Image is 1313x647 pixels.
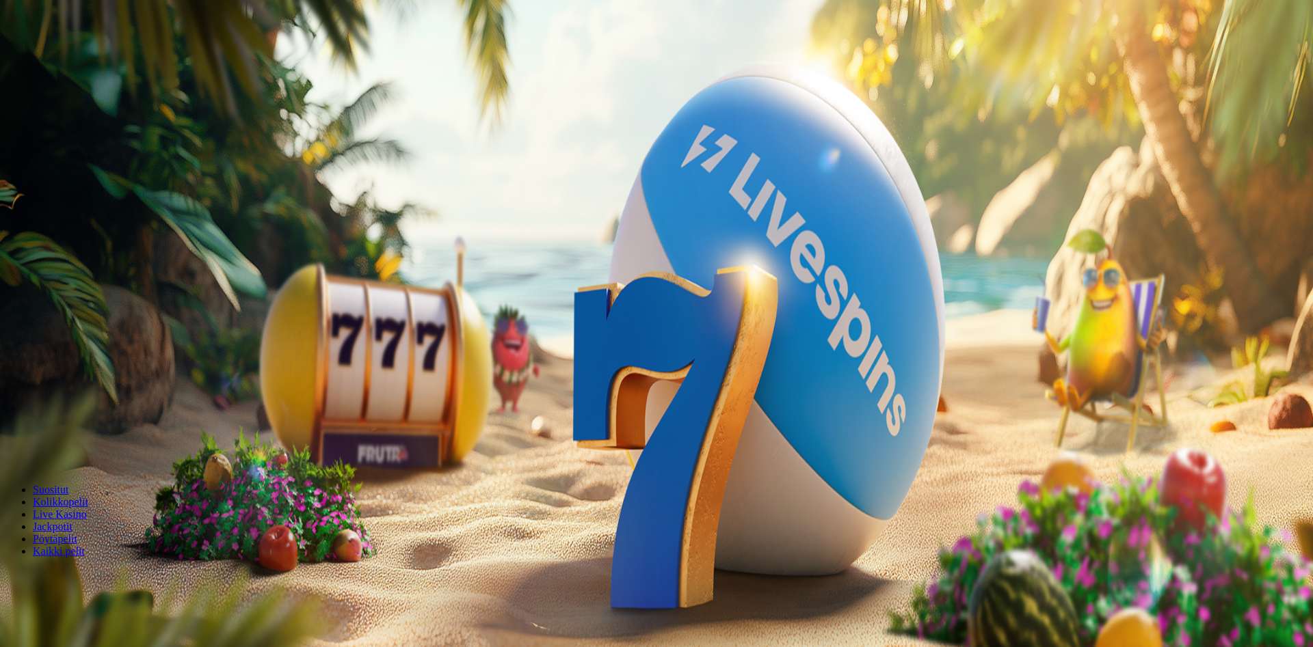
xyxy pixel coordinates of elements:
[33,508,87,520] a: Live Kasino
[5,460,1308,583] header: Lobby
[5,460,1308,557] nav: Lobby
[33,545,85,557] a: Kaikki pelit
[33,484,68,495] a: Suositut
[33,521,72,532] a: Jackpotit
[33,533,77,545] a: Pöytäpelit
[33,496,88,508] a: Kolikkopelit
